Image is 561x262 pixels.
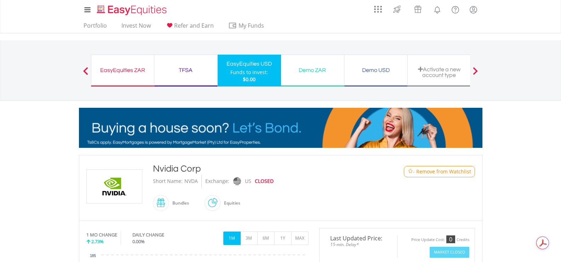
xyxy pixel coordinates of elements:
[430,247,469,258] button: Market Closed
[243,76,256,83] span: $0.00
[325,235,392,241] span: Last Updated Price:
[96,65,150,75] div: EasyEquities ZAR
[464,2,482,17] a: My Profile
[153,162,375,175] div: Nvidia Corp
[132,232,188,238] div: DAILY CHANGE
[91,238,104,245] span: 2.73%
[457,237,469,243] div: Credits
[412,4,424,15] img: vouchers-v2.svg
[119,22,154,33] a: Invest Now
[81,22,110,33] a: Portfolio
[413,168,471,175] span: - Remove from Watchlist
[255,175,274,188] div: CLOSED
[169,195,189,212] div: Bundles
[223,232,241,245] button: 1M
[159,65,213,75] div: TFSA
[205,175,229,188] div: Exchange:
[407,2,428,15] a: Vouchers
[228,21,275,30] span: My Funds
[446,235,455,243] div: 0
[132,238,145,245] span: 0.00%
[411,237,445,243] div: Price Update Cost:
[162,22,217,33] a: Refer and Earn
[349,65,403,75] div: Demo USD
[245,175,251,188] div: US
[96,4,170,16] img: EasyEquities_Logo.png
[184,175,198,188] div: NVDA
[240,232,258,245] button: 3M
[404,166,475,177] button: Watchlist - Remove from Watchlist
[408,169,413,174] img: Watchlist
[79,108,482,148] img: EasyMortage Promotion Banner
[370,2,387,13] a: AppsGrid
[174,22,214,29] span: Refer and Earn
[391,4,403,15] img: thrive-v2.svg
[88,170,141,203] img: EQU.US.NVDA.png
[412,66,466,78] div: Activate a new account type
[90,254,96,258] text: 185
[86,232,117,238] div: 1 MO CHANGE
[446,2,464,16] a: FAQ's and Support
[94,2,170,16] a: Home page
[233,177,241,185] img: nasdaq.png
[153,175,183,188] div: Short Name:
[374,5,382,13] img: grid-menu-icon.svg
[257,232,275,245] button: 6M
[222,59,277,69] div: EasyEquities USD
[428,2,446,16] a: Notifications
[221,195,240,212] div: Equities
[230,69,268,76] div: Funds to invest:
[291,232,309,245] button: MAX
[274,232,292,245] button: 1Y
[285,65,340,75] div: Demo ZAR
[325,241,392,248] span: 15-min. Delay*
